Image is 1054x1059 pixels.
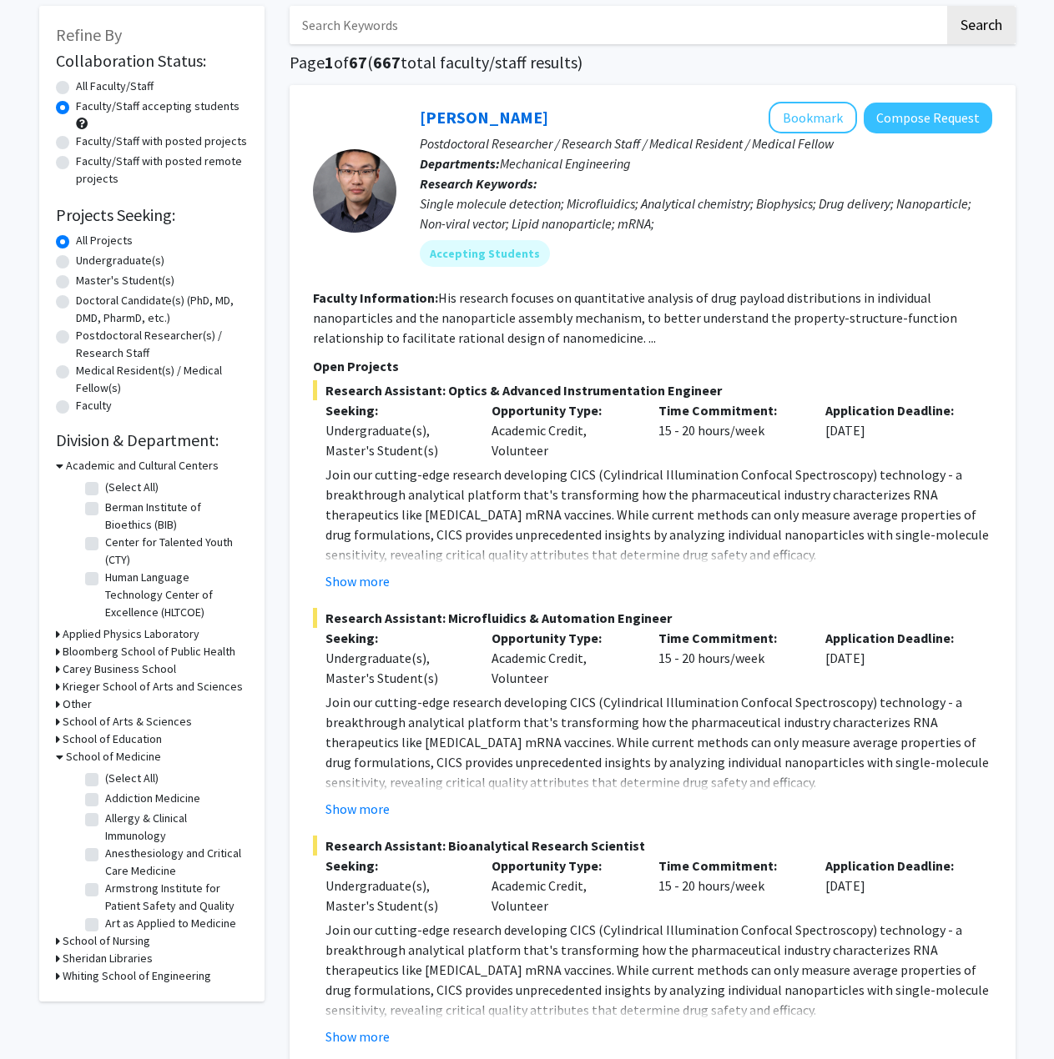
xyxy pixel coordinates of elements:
label: Anesthesiology and Critical Care Medicine [105,845,244,880]
h2: Collaboration Status: [56,51,248,71]
label: Faculty/Staff with posted projects [76,133,247,150]
span: 667 [373,52,401,73]
h3: School of Arts & Sciences [63,713,192,730]
label: Master's Student(s) [76,272,174,289]
div: 15 - 20 hours/week [646,856,813,916]
label: Faculty/Staff accepting students [76,98,240,115]
p: Join our cutting-edge research developing CICS (Cylindrical Illumination Confocal Spectroscopy) t... [325,920,992,1020]
iframe: Chat [13,984,71,1046]
div: [DATE] [813,628,980,688]
h3: Academic and Cultural Centers [66,457,219,474]
span: Research Assistant: Bioanalytical Research Scientist [313,836,992,856]
label: All Projects [76,232,133,249]
div: Undergraduate(s), Master's Student(s) [325,876,467,916]
label: Human Language Technology Center of Excellence (HLTCOE) [105,569,244,621]
label: (Select All) [105,479,159,496]
h3: Carey Business School [63,660,176,678]
button: Show more [325,571,390,591]
input: Search Keywords [290,6,945,44]
p: Seeking: [325,400,467,420]
div: Academic Credit, Volunteer [479,628,646,688]
div: Undergraduate(s), Master's Student(s) [325,648,467,688]
button: Show more [325,1026,390,1046]
label: Allergy & Clinical Immunology [105,810,244,845]
p: Opportunity Type: [492,400,633,420]
span: Research Assistant: Optics & Advanced Instrumentation Engineer [313,380,992,400]
b: Research Keywords: [420,175,537,192]
p: Time Commitment: [658,856,800,876]
button: Search [947,6,1016,44]
div: 15 - 20 hours/week [646,628,813,688]
button: Compose Request to Sixuan Li [864,103,992,133]
p: Postdoctoral Researcher / Research Staff / Medical Resident / Medical Fellow [420,133,992,153]
span: Refine By [56,24,122,45]
fg-read-more: His research focuses on quantitative analysis of drug payload distributions in individual nanopar... [313,289,957,346]
span: 1 [325,52,334,73]
h2: Division & Department: [56,430,248,450]
b: Faculty Information: [313,289,438,306]
h3: Krieger School of Arts and Sciences [63,678,243,695]
h3: Sheridan Libraries [63,950,153,967]
p: Application Deadline: [825,400,967,420]
div: 15 - 20 hours/week [646,400,813,460]
label: Armstrong Institute for Patient Safety and Quality [105,880,244,915]
div: [DATE] [813,856,980,916]
span: Mechanical Engineering [500,155,631,172]
p: Opportunity Type: [492,856,633,876]
h1: Page of ( total faculty/staff results) [290,53,1016,73]
label: Art as Applied to Medicine [105,915,236,932]
div: Academic Credit, Volunteer [479,400,646,460]
label: Center for Talented Youth (CTY) [105,534,244,569]
p: Open Projects [313,356,992,376]
label: (Select All) [105,770,159,787]
b: Departments: [420,155,500,172]
label: Faculty/Staff with posted remote projects [76,153,248,188]
h3: Whiting School of Engineering [63,967,211,985]
button: Show more [325,799,390,819]
p: Time Commitment: [658,628,800,648]
div: Undergraduate(s), Master's Student(s) [325,420,467,460]
span: Research Assistant: Microfluidics & Automation Engineer [313,608,992,628]
label: Addiction Medicine [105,790,200,807]
div: [DATE] [813,400,980,460]
p: Join our cutting-edge research developing CICS (Cylindrical Illumination Confocal Spectroscopy) t... [325,464,992,565]
label: Faculty [76,397,112,414]
p: Application Deadline: [825,856,967,876]
h3: Bloomberg School of Public Health [63,643,235,660]
h3: School of Nursing [63,932,150,950]
p: Seeking: [325,628,467,648]
p: Time Commitment: [658,400,800,420]
span: 67 [349,52,367,73]
label: Postdoctoral Researcher(s) / Research Staff [76,327,248,362]
h3: School of Education [63,730,162,748]
label: Medical Resident(s) / Medical Fellow(s) [76,362,248,397]
p: Application Deadline: [825,628,967,648]
div: Single molecule detection; Microfluidics; Analytical chemistry; Biophysics; Drug delivery; Nanopa... [420,193,992,233]
label: All Faculty/Staff [76,78,154,95]
label: Berman Institute of Bioethics (BIB) [105,499,244,534]
p: Join our cutting-edge research developing CICS (Cylindrical Illumination Confocal Spectroscopy) t... [325,692,992,792]
h3: Other [63,695,92,713]
a: [PERSON_NAME] [420,107,548,128]
button: Add Sixuan Li to Bookmarks [769,102,857,133]
h3: Applied Physics Laboratory [63,625,199,643]
div: Academic Credit, Volunteer [479,856,646,916]
label: Undergraduate(s) [76,252,164,269]
p: Seeking: [325,856,467,876]
h3: School of Medicine [66,748,161,765]
p: Opportunity Type: [492,628,633,648]
mat-chip: Accepting Students [420,240,550,267]
label: Doctoral Candidate(s) (PhD, MD, DMD, PharmD, etc.) [76,292,248,327]
h2: Projects Seeking: [56,205,248,225]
